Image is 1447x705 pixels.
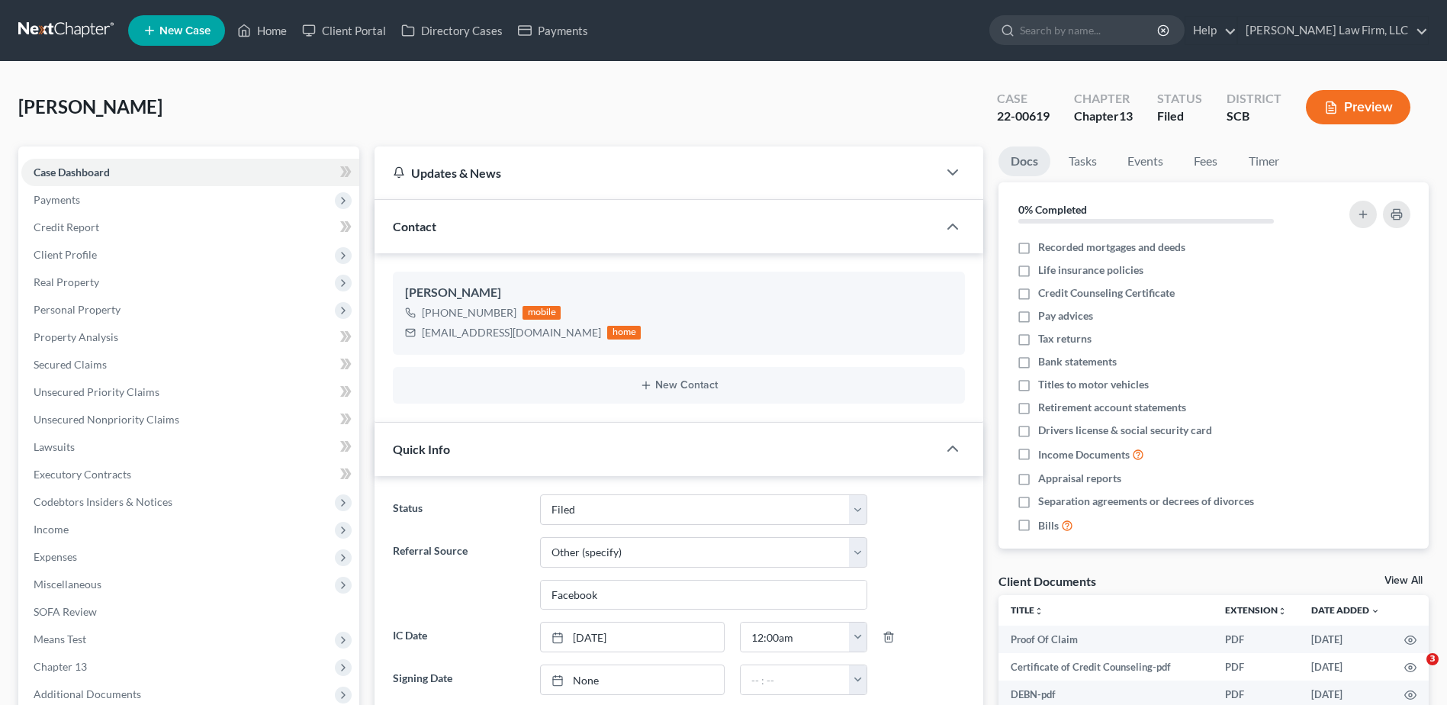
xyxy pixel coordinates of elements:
[1074,108,1133,125] div: Chapter
[1236,146,1291,176] a: Timer
[523,306,561,320] div: mobile
[1038,262,1143,278] span: Life insurance policies
[34,221,99,233] span: Credit Report
[393,165,919,181] div: Updates & News
[393,442,450,456] span: Quick Info
[34,550,77,563] span: Expenses
[1157,90,1202,108] div: Status
[1157,108,1202,125] div: Filed
[34,413,179,426] span: Unsecured Nonpriority Claims
[294,17,394,44] a: Client Portal
[1038,285,1175,301] span: Credit Counseling Certificate
[34,687,141,700] span: Additional Documents
[34,330,118,343] span: Property Analysis
[34,633,86,645] span: Means Test
[1038,331,1092,346] span: Tax returns
[21,159,359,186] a: Case Dashboard
[1038,354,1117,369] span: Bank statements
[1384,575,1423,586] a: View All
[1227,108,1281,125] div: SCB
[1038,494,1254,509] span: Separation agreements or decrees of divorces
[230,17,294,44] a: Home
[18,95,162,117] span: [PERSON_NAME]
[1213,626,1299,653] td: PDF
[405,284,953,302] div: [PERSON_NAME]
[385,622,532,652] label: IC Date
[34,166,110,179] span: Case Dashboard
[1038,447,1130,462] span: Income Documents
[1299,653,1392,681] td: [DATE]
[1020,16,1159,44] input: Search by name...
[1119,108,1133,123] span: 13
[1056,146,1109,176] a: Tasks
[21,351,359,378] a: Secured Claims
[34,468,131,481] span: Executory Contracts
[1034,607,1043,616] i: unfold_more
[1213,653,1299,681] td: PDF
[21,598,359,626] a: SOFA Review
[510,17,596,44] a: Payments
[34,605,97,618] span: SOFA Review
[1371,607,1380,616] i: expand_more
[34,660,87,673] span: Chapter 13
[1306,90,1410,124] button: Preview
[34,385,159,398] span: Unsecured Priority Claims
[1115,146,1175,176] a: Events
[21,214,359,241] a: Credit Report
[1038,240,1185,255] span: Recorded mortgages and deeds
[21,433,359,461] a: Lawsuits
[385,665,532,695] label: Signing Date
[1299,626,1392,653] td: [DATE]
[541,665,724,694] a: None
[741,665,850,694] input: -- : --
[1185,17,1236,44] a: Help
[1238,17,1428,44] a: [PERSON_NAME] Law Firm, LLC
[1074,90,1133,108] div: Chapter
[1227,90,1281,108] div: District
[998,653,1213,681] td: Certificate of Credit Counseling-pdf
[998,573,1096,589] div: Client Documents
[1311,604,1380,616] a: Date Added expand_more
[159,25,211,37] span: New Case
[34,358,107,371] span: Secured Claims
[1038,400,1186,415] span: Retirement account statements
[385,537,532,610] label: Referral Source
[1038,518,1059,533] span: Bills
[541,623,724,652] a: [DATE]
[741,623,850,652] input: -- : --
[405,379,953,391] button: New Contact
[385,494,532,525] label: Status
[998,626,1213,653] td: Proof Of Claim
[422,325,601,340] div: [EMAIL_ADDRESS][DOMAIN_NAME]
[34,248,97,261] span: Client Profile
[607,326,641,340] div: home
[1038,308,1093,324] span: Pay advices
[34,523,69,536] span: Income
[34,578,101,591] span: Miscellaneous
[1038,471,1121,486] span: Appraisal reports
[21,406,359,433] a: Unsecured Nonpriority Claims
[1426,653,1439,665] span: 3
[34,303,121,316] span: Personal Property
[1011,604,1043,616] a: Titleunfold_more
[422,305,516,320] div: [PHONE_NUMBER]
[1038,377,1149,392] span: Titles to motor vehicles
[21,378,359,406] a: Unsecured Priority Claims
[997,108,1050,125] div: 22-00619
[21,461,359,488] a: Executory Contracts
[21,324,359,351] a: Property Analysis
[1278,607,1287,616] i: unfold_more
[541,581,867,610] input: Other Referral Source
[394,17,510,44] a: Directory Cases
[34,495,172,508] span: Codebtors Insiders & Notices
[998,146,1050,176] a: Docs
[1395,653,1432,690] iframe: Intercom live chat
[34,275,99,288] span: Real Property
[34,440,75,453] span: Lawsuits
[1182,146,1230,176] a: Fees
[1018,203,1087,216] strong: 0% Completed
[393,219,436,233] span: Contact
[997,90,1050,108] div: Case
[1038,423,1212,438] span: Drivers license & social security card
[1225,604,1287,616] a: Extensionunfold_more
